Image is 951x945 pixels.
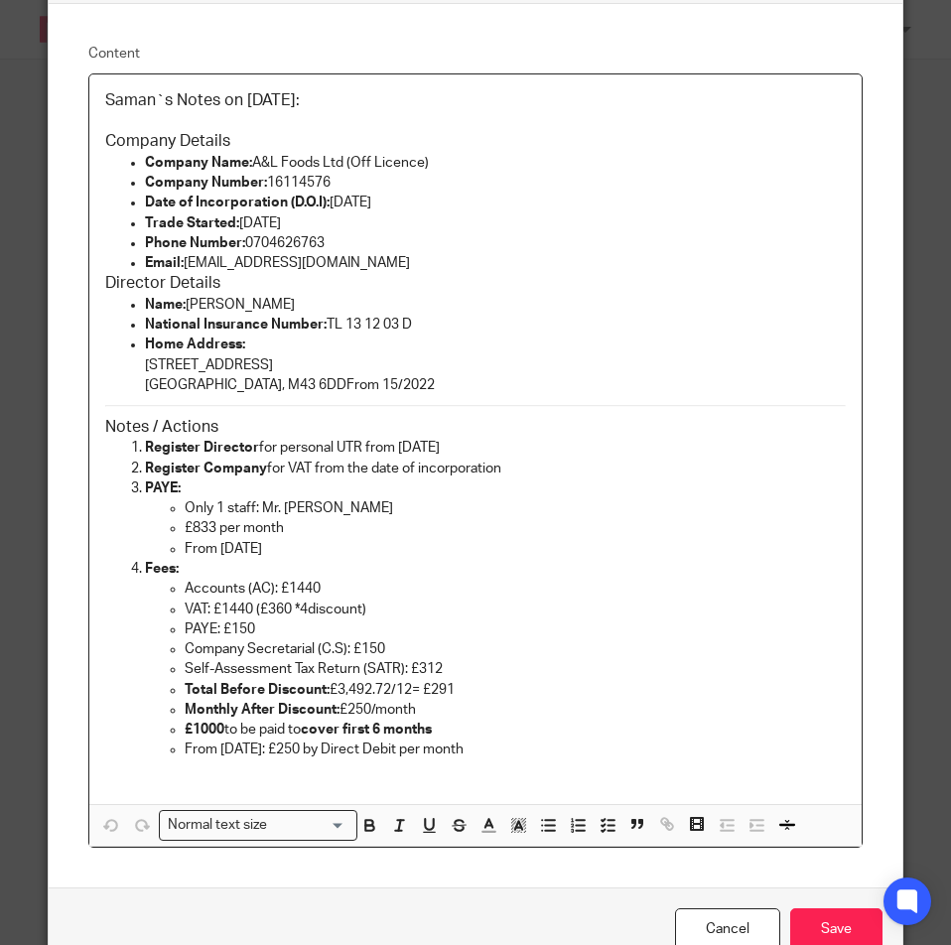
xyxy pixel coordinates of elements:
h3: Company Details [105,131,846,152]
p: [EMAIL_ADDRESS][DOMAIN_NAME] [145,253,846,273]
p: A&L Foods Ltd (Off Licence) [145,153,846,173]
strong: Register Director [145,441,259,455]
p: £3,492.72/12= £291 [185,680,846,700]
span: Normal text size [164,815,272,836]
p: TL 13 12 03 D [145,315,846,335]
input: Search for option [274,815,345,836]
p: Self-Assessment Tax Return (SATR): £312 [185,659,846,679]
p: £250/month [185,700,846,720]
strong: Trade Started: [145,216,239,230]
p: Only 1 staff: Mr. [PERSON_NAME] [185,498,846,518]
p: Company Secretarial (C.S): £150 [185,639,846,659]
p: 0704626763 [145,233,846,253]
strong: National Insurance Number: [145,318,327,332]
h3: Notes / Actions [105,417,846,438]
p: [DATE] [145,213,846,233]
strong: cover first 6 months [301,723,432,737]
p: From [DATE]: £250 by Direct Debit per month [185,740,846,759]
strong: PAYE: [145,481,181,495]
label: Content [88,44,863,64]
p: PAYE: £150 [185,619,846,639]
p: [STREET_ADDRESS] [GEOGRAPHIC_DATA], M43 6DD From 15/2022 [145,335,846,395]
p: From [DATE] [185,539,846,559]
strong: Company Name: [145,156,252,170]
p: VAT: £1440 (£360 *4discount) [185,600,846,619]
h3: Saman`s Notes on [DATE]: [105,90,846,111]
h3: Director Details [105,273,846,294]
strong: Monthly After Discount: [185,703,340,717]
p: £833 per month [185,518,846,538]
p: [PERSON_NAME] [145,295,846,315]
p: to be paid to [185,720,846,740]
strong: Register Company [145,462,267,475]
strong: Email: [145,256,184,270]
div: Search for option [159,810,357,841]
strong: Total Before Discount: [185,683,330,697]
p: 16114576 [145,173,846,193]
strong: Phone Number: [145,236,245,250]
p: for VAT from the date of incorporation [145,459,846,478]
strong: £1000 [185,723,224,737]
strong: Fees: [145,562,179,576]
strong: Date of Incorporation (D.O.I): [145,196,330,209]
strong: Home Address: [145,337,245,351]
p: [DATE] [145,193,846,212]
p: for personal UTR from [DATE] [145,438,846,458]
strong: Company Number: [145,176,267,190]
strong: Name: [145,298,186,312]
p: Accounts (AC): £1440 [185,579,846,599]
